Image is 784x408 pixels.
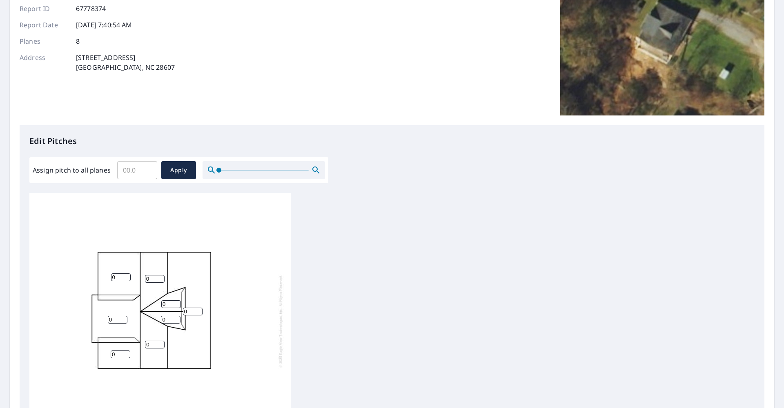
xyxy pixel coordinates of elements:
[29,135,755,147] p: Edit Pitches
[20,53,69,72] p: Address
[20,4,69,13] p: Report ID
[76,20,132,30] p: [DATE] 7:40:54 AM
[20,36,69,46] p: Planes
[33,165,111,175] label: Assign pitch to all planes
[76,4,106,13] p: 67778374
[76,53,175,72] p: [STREET_ADDRESS] [GEOGRAPHIC_DATA], NC 28607
[20,20,69,30] p: Report Date
[76,36,80,46] p: 8
[168,165,189,175] span: Apply
[161,161,196,179] button: Apply
[117,159,157,182] input: 00.0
